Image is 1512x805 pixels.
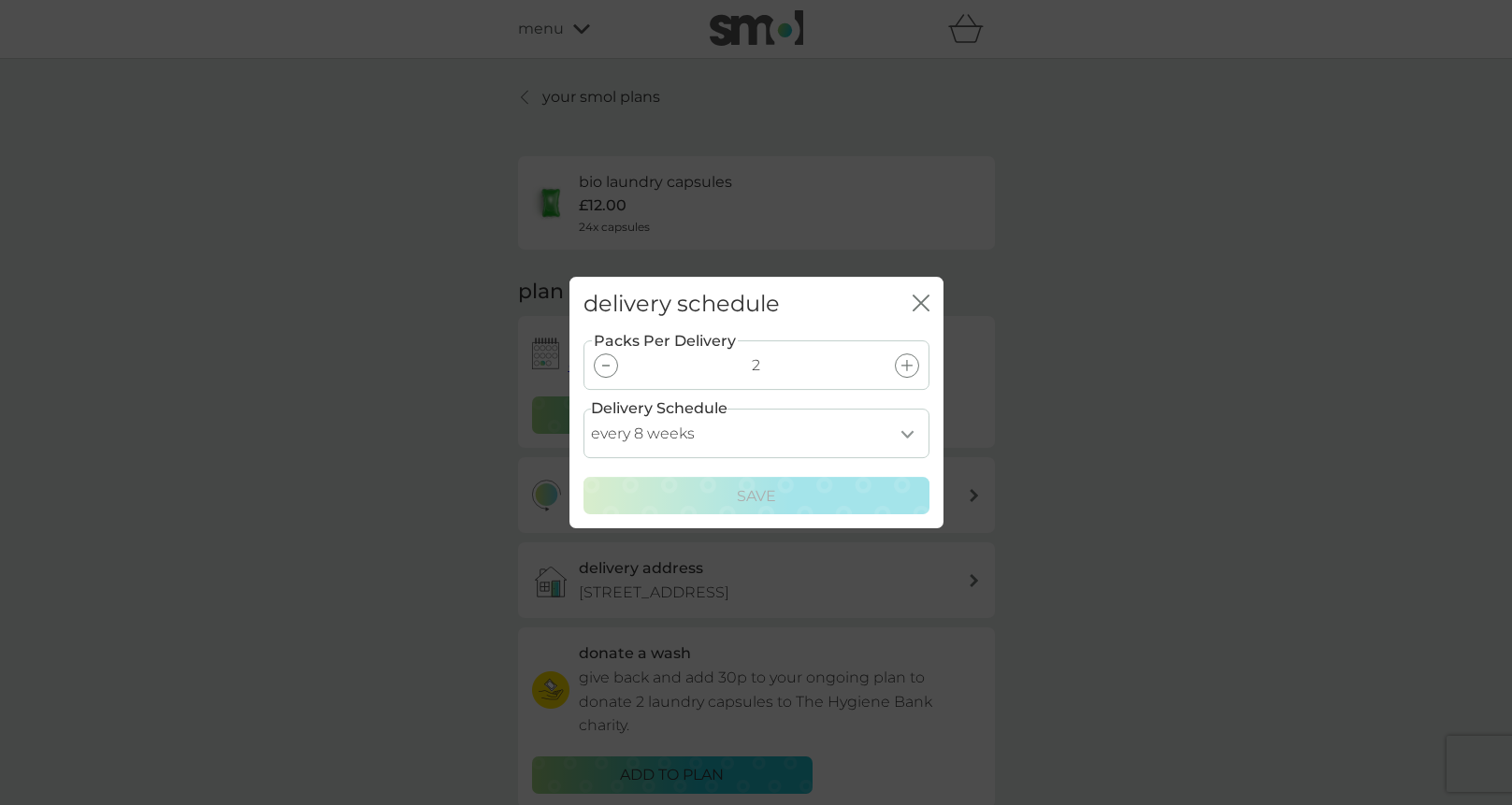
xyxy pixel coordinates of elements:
button: close [913,295,929,314]
button: Save [583,477,929,514]
label: Packs Per Delivery [592,329,738,353]
h2: delivery schedule [583,291,780,318]
p: Save [737,484,776,509]
label: Delivery Schedule [591,396,727,421]
p: 2 [752,353,760,378]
